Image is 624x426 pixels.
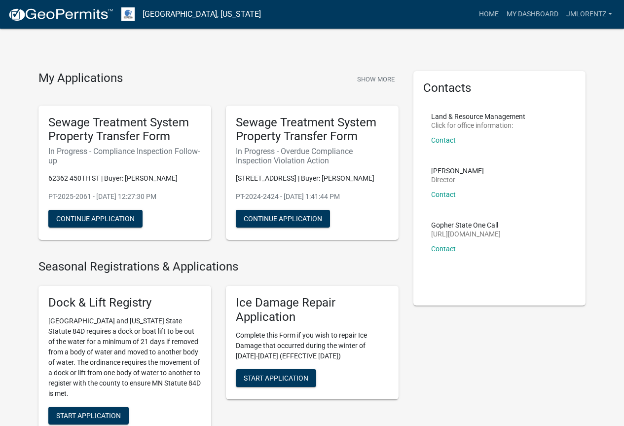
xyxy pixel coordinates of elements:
span: Start Application [56,412,121,420]
h4: Seasonal Registrations & Applications [38,260,399,274]
p: PT-2025-2061 - [DATE] 12:27:30 PM [48,192,201,202]
button: Start Application [48,407,129,425]
button: Show More [353,71,399,87]
h6: In Progress - Compliance Inspection Follow-up [48,147,201,165]
a: [GEOGRAPHIC_DATA], [US_STATE] [143,6,261,23]
h5: Sewage Treatment System Property Transfer Form [48,116,201,144]
a: My Dashboard [503,5,562,24]
h5: Sewage Treatment System Property Transfer Form [236,116,389,144]
button: Start Application [236,369,316,387]
p: [URL][DOMAIN_NAME] [431,231,501,237]
a: JMLorentz [562,5,616,24]
a: Contact [431,191,456,198]
a: Contact [431,136,456,144]
h5: Dock & Lift Registry [48,296,201,310]
p: Director [431,176,484,183]
p: Gopher State One Call [431,222,501,229]
p: Click for office information: [431,122,525,129]
a: Contact [431,245,456,253]
p: [STREET_ADDRESS] | Buyer: [PERSON_NAME] [236,173,389,184]
a: Home [475,5,503,24]
p: [GEOGRAPHIC_DATA] and [US_STATE] State Statute 84D requires a dock or boat lift to be out of the ... [48,316,201,399]
button: Continue Application [236,210,330,228]
h5: Ice Damage Repair Application [236,296,389,324]
p: [PERSON_NAME] [431,167,484,174]
img: Otter Tail County, Minnesota [121,7,135,21]
h6: In Progress - Overdue Compliance Inspection Violation Action [236,147,389,165]
button: Continue Application [48,210,143,228]
span: Start Application [244,374,308,382]
h5: Contacts [423,81,576,95]
h4: My Applications [38,71,123,86]
p: PT-2024-2424 - [DATE] 1:41:44 PM [236,192,389,202]
p: Complete this Form if you wish to repair Ice Damage that occurred during the winter of [DATE]-[DA... [236,330,389,361]
p: Land & Resource Management [431,113,525,120]
p: 62362 450TH ST | Buyer: [PERSON_NAME] [48,173,201,184]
